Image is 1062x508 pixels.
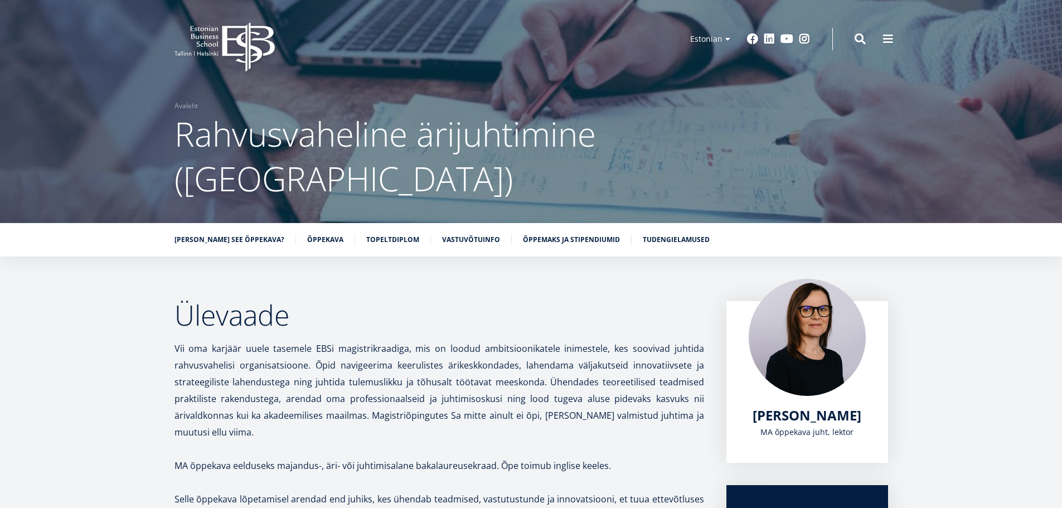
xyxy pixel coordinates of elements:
[366,234,419,245] a: Topeltdiplom
[780,33,793,45] a: Youtube
[13,109,184,119] span: Rahvusvaheline ärijuhtimine ([GEOGRAPHIC_DATA])
[753,406,861,424] span: [PERSON_NAME]
[174,301,704,329] h2: Ülevaade
[174,100,198,112] a: Avaleht
[174,234,284,245] a: [PERSON_NAME] see õppekava?
[174,111,596,201] span: Rahvusvaheline ärijuhtimine ([GEOGRAPHIC_DATA])
[749,424,866,441] div: MA õppekava juht, lektor
[799,33,810,45] a: Instagram
[753,407,861,424] a: [PERSON_NAME]
[764,33,775,45] a: Linkedin
[747,33,758,45] a: Facebook
[3,110,10,117] input: Rahvusvaheline ärijuhtimine ([GEOGRAPHIC_DATA])
[174,457,704,474] p: MA õppekava eelduseks majandus-, äri- või juhtimisalane bakalaureusekraad. Õpe toimub inglise kee...
[523,234,620,245] a: Õppemaks ja stipendiumid
[174,340,704,441] p: Vii oma karjäär uuele tasemele EBSi magistrikraadiga, mis on loodud ambitsioonikatele inimestele,...
[643,234,710,245] a: Tudengielamused
[442,234,500,245] a: Vastuvõtuinfo
[265,1,316,11] span: Perekonnanimi
[749,279,866,396] img: Piret Masso
[307,234,343,245] a: Õppekava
